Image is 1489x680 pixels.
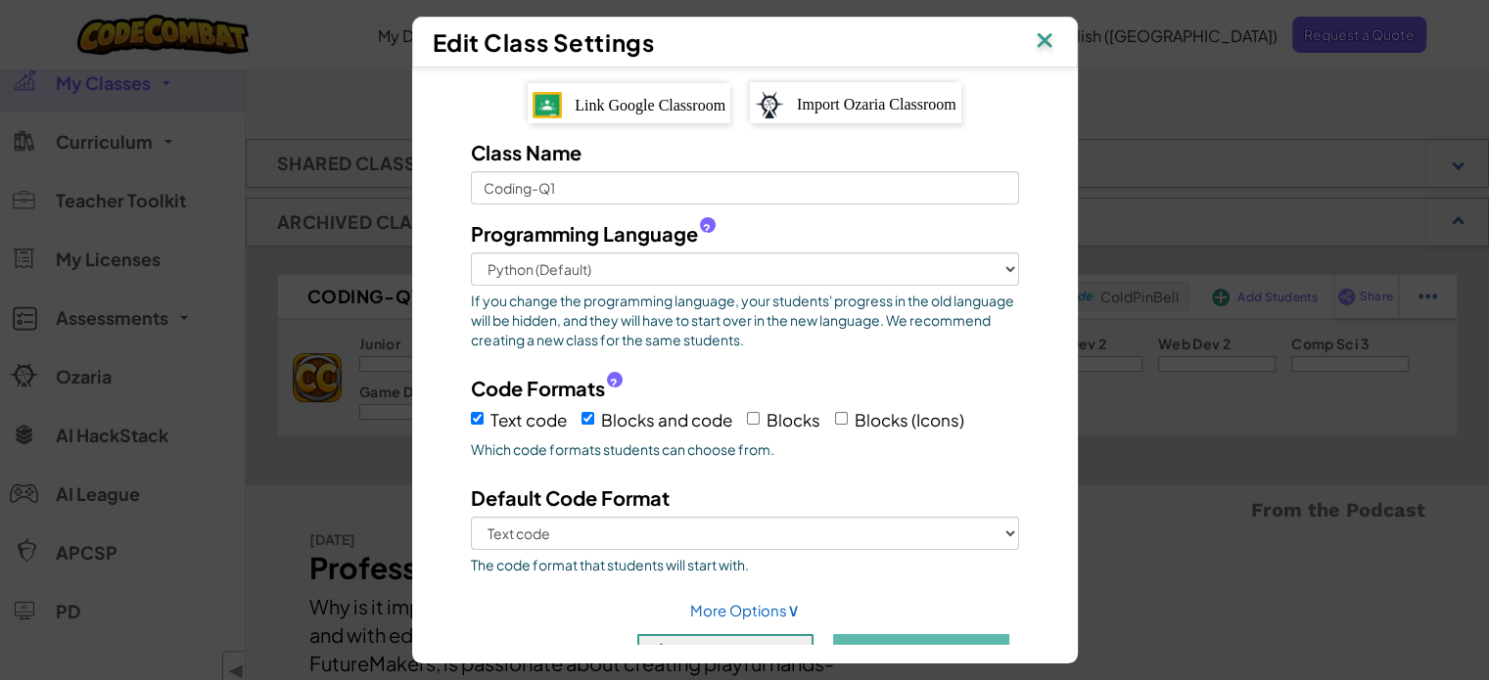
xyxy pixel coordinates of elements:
[490,409,567,431] span: Text code
[767,409,820,431] span: Blocks
[471,485,670,510] span: Default Code Format
[797,96,956,113] span: Import Ozaria Classroom
[471,439,1019,459] span: Which code formats students can choose from.
[601,409,732,431] span: Blocks and code
[833,634,1009,668] button: Save Changes
[755,91,784,118] img: ozaria-logo.png
[575,97,725,113] span: Link Google Classroom
[471,555,1019,574] span: The code format that students will start with.
[637,634,814,668] button: unarchive class
[610,376,618,391] span: ?
[471,140,582,164] span: Class Name
[471,374,605,402] span: Code Formats
[835,412,848,425] input: Blocks (Icons)
[703,221,711,237] span: ?
[747,412,760,425] input: Blocks
[533,92,562,117] img: IconGoogleClassroom.svg
[855,409,964,431] span: Blocks (Icons)
[582,412,594,425] input: Blocks and code
[1032,27,1057,57] img: IconClose.svg
[471,219,698,248] span: Programming Language
[787,598,800,620] span: ∨
[649,639,674,663] img: IconUnarchive.svg
[471,412,484,425] input: Text code
[690,601,800,619] a: More Options
[471,291,1019,349] span: If you change the programming language, your students' progress in the old language will be hidde...
[433,27,655,57] span: Edit Class Settings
